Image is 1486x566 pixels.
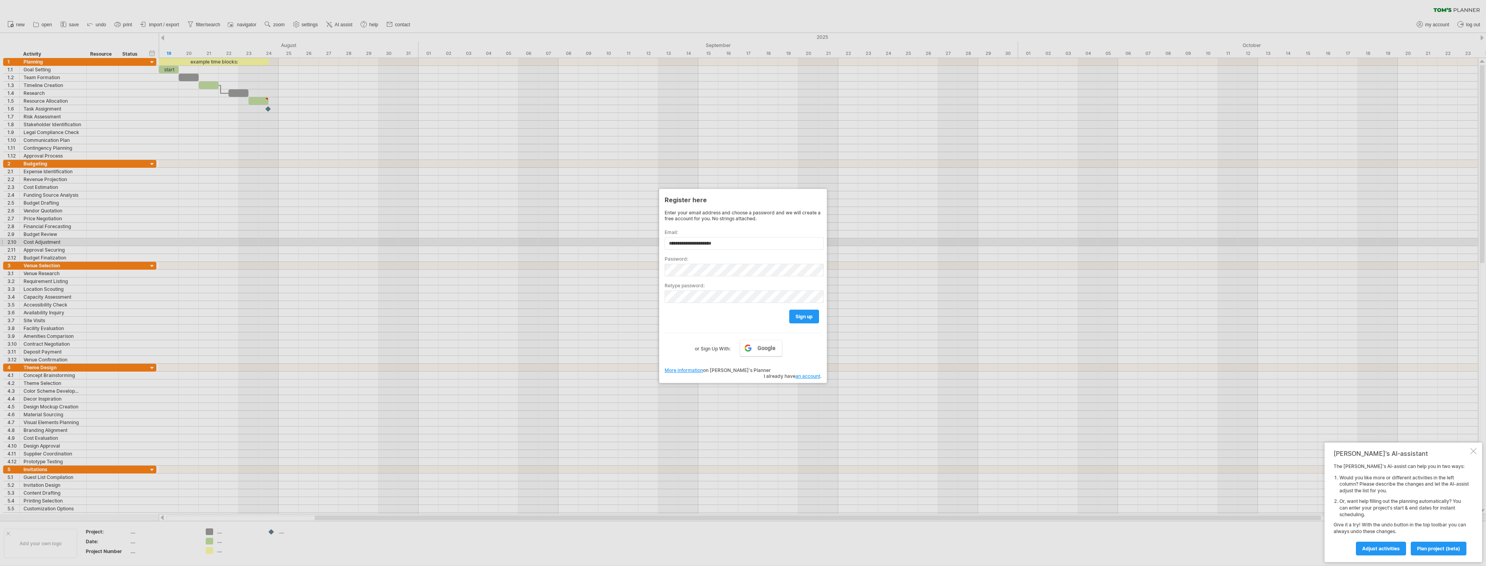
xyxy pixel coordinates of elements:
[665,367,703,373] a: More information
[796,373,820,379] a: an account
[1411,542,1466,555] a: plan project (beta)
[1356,542,1406,555] a: Adjust activities
[1417,546,1460,551] span: plan project (beta)
[665,210,821,221] div: Enter your email address and choose a password and we will create a free account for you. No stri...
[764,373,821,379] span: I already have .
[1334,450,1469,457] div: [PERSON_NAME]'s AI-assistant
[740,340,782,356] a: Google
[665,192,821,207] div: Register here
[665,367,771,373] span: on [PERSON_NAME]'s Planner
[695,340,730,353] label: or Sign Up With:
[1362,546,1400,551] span: Adjust activities
[665,229,821,235] label: Email:
[665,256,821,262] label: Password:
[796,314,813,319] span: sign up
[1334,463,1469,555] div: The [PERSON_NAME]'s AI-assist can help you in two ways: Give it a try! With the undo button in th...
[757,345,776,351] span: Google
[1339,498,1469,518] li: Or, want help filling out the planning automatically? You can enter your project's start & end da...
[789,310,819,323] a: sign up
[665,283,821,288] label: Retype password:
[1339,475,1469,494] li: Would you like more or different activities in the left column? Please describe the changes and l...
